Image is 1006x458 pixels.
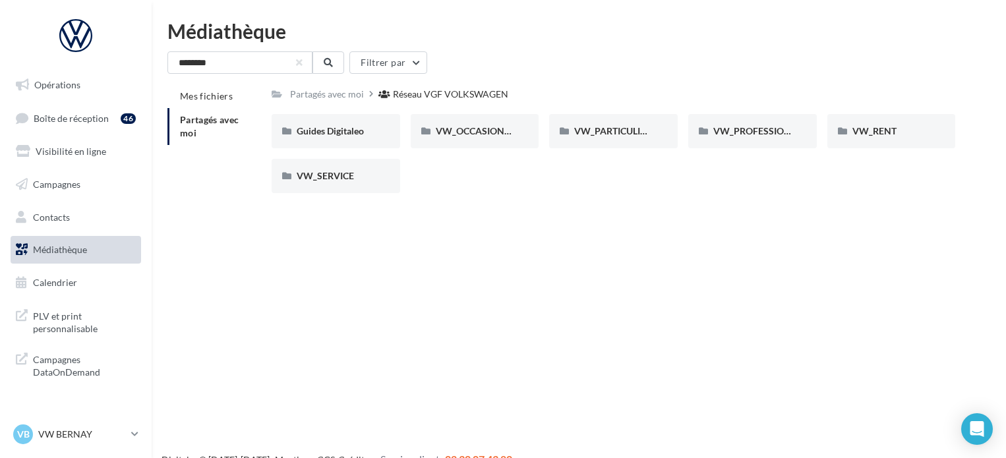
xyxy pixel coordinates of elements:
[33,307,136,335] span: PLV et print personnalisable
[8,345,144,384] a: Campagnes DataOnDemand
[180,114,239,138] span: Partagés avec moi
[38,428,126,441] p: VW BERNAY
[574,125,657,136] span: VW_PARTICULIERS
[33,211,70,222] span: Contacts
[33,179,80,190] span: Campagnes
[852,125,897,136] span: VW_RENT
[8,138,144,165] a: Visibilité en ligne
[349,51,427,74] button: Filtrer par
[297,125,364,136] span: Guides Digitaleo
[961,413,993,445] div: Open Intercom Messenger
[121,113,136,124] div: 46
[34,79,80,90] span: Opérations
[180,90,233,101] span: Mes fichiers
[713,125,814,136] span: VW_PROFESSIONNELS
[33,244,87,255] span: Médiathèque
[393,88,508,101] div: Réseau VGF VOLKSWAGEN
[34,112,109,123] span: Boîte de réception
[8,204,144,231] a: Contacts
[36,146,106,157] span: Visibilité en ligne
[8,71,144,99] a: Opérations
[8,171,144,198] a: Campagnes
[290,88,364,101] div: Partagés avec moi
[17,428,30,441] span: VB
[8,269,144,297] a: Calendrier
[436,125,565,136] span: VW_OCCASIONS_GARANTIES
[11,422,141,447] a: VB VW BERNAY
[33,351,136,379] span: Campagnes DataOnDemand
[297,170,354,181] span: VW_SERVICE
[8,104,144,132] a: Boîte de réception46
[8,302,144,341] a: PLV et print personnalisable
[33,277,77,288] span: Calendrier
[167,21,990,41] div: Médiathèque
[8,236,144,264] a: Médiathèque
